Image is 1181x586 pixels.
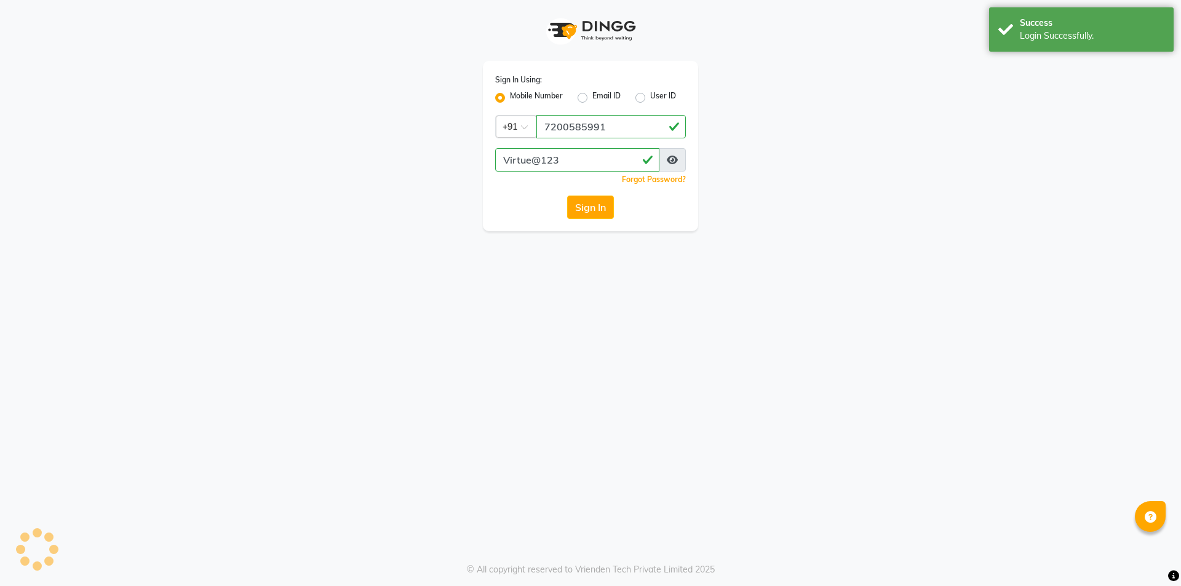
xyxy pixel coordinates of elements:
label: Email ID [592,90,621,105]
div: Login Successfully. [1020,30,1164,42]
div: Success [1020,17,1164,30]
img: logo1.svg [541,12,640,49]
label: Mobile Number [510,90,563,105]
input: Username [495,148,659,172]
input: Username [536,115,686,138]
button: Sign In [567,196,614,219]
label: User ID [650,90,676,105]
iframe: chat widget [1129,537,1169,574]
label: Sign In Using: [495,74,542,85]
a: Forgot Password? [622,175,686,184]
